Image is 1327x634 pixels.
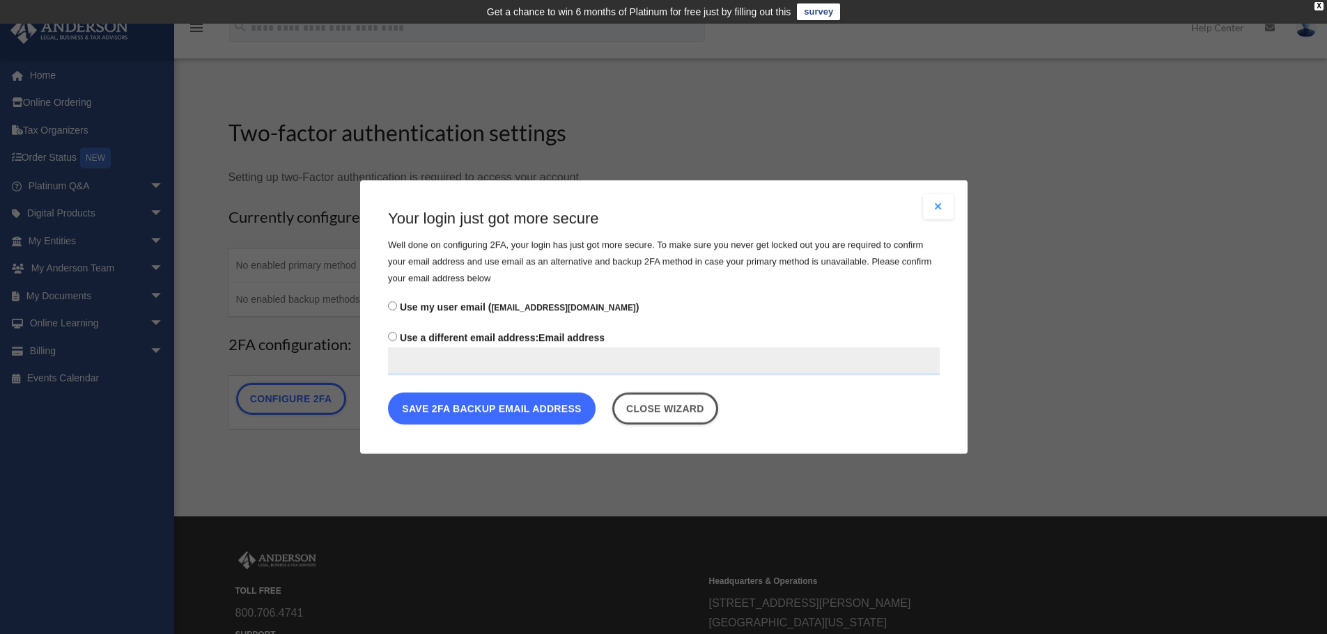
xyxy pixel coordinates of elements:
small: [EMAIL_ADDRESS][DOMAIN_NAME] [491,303,635,312]
input: Use a different email address:Email address [388,332,397,341]
h3: Your login just got more secure [388,208,940,230]
a: survey [797,3,840,20]
div: Get a chance to win 6 months of Platinum for free just by filling out this [487,3,791,20]
a: Close wizard [612,393,717,425]
input: Use my user email ([EMAIL_ADDRESS][DOMAIN_NAME]) [388,301,397,310]
p: Well done on configuring 2FA, your login has just got more secure. To make sure you never get loc... [388,237,940,287]
label: Email address [388,328,940,375]
span: Use a different email address: [399,332,538,343]
input: Use a different email address:Email address [388,347,940,375]
button: Close modal [923,194,954,219]
button: Save 2FA backup email address [388,393,596,425]
div: close [1314,2,1324,10]
span: Use my user email ( ) [399,301,639,312]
